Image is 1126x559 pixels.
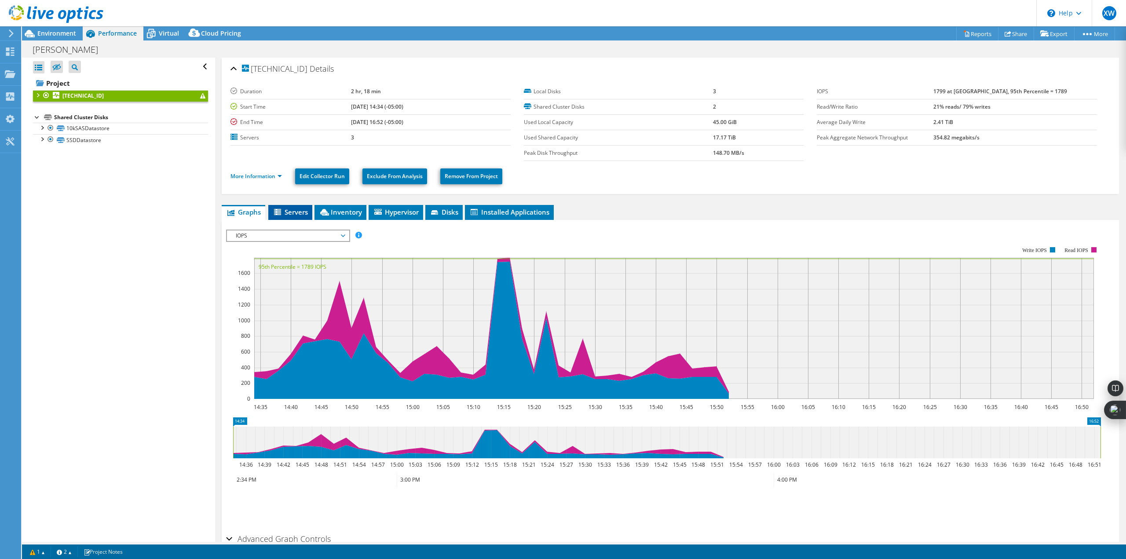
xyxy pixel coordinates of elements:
text: 400 [241,364,250,371]
b: 2 [713,103,716,110]
svg: \n [1047,9,1055,17]
label: Duration [230,87,351,96]
label: Peak Disk Throughput [524,149,713,157]
text: 15:24 [541,461,554,468]
text: 16:51 [1088,461,1101,468]
text: 16:35 [984,403,998,411]
text: 0 [247,395,250,402]
text: 15:57 [748,461,762,468]
text: 16:25 [923,403,937,411]
text: 15:18 [503,461,517,468]
b: 148.70 MB/s [713,149,744,157]
text: 15:03 [409,461,422,468]
text: 15:10 [467,403,480,411]
text: 15:20 [527,403,541,411]
text: 15:50 [710,403,724,411]
text: 15:45 [680,403,693,411]
label: Local Disks [524,87,713,96]
text: 16:45 [1045,403,1058,411]
label: IOPS [817,87,933,96]
text: 14:50 [345,403,358,411]
b: 17.17 TiB [713,134,736,141]
b: 354.82 megabits/s [933,134,980,141]
text: 15:40 [649,403,663,411]
text: 14:42 [277,461,290,468]
text: 1600 [238,269,250,277]
a: Reports [956,27,998,40]
text: 15:54 [729,461,743,468]
div: Shared Cluster Disks [54,112,208,123]
label: Used Shared Capacity [524,133,713,142]
text: 1200 [238,301,250,308]
a: More [1074,27,1115,40]
b: 1799 at [GEOGRAPHIC_DATA], 95th Percentile = 1789 [933,88,1067,95]
text: 16:27 [937,461,951,468]
a: Edit Collector Run [295,168,349,184]
label: Shared Cluster Disks [524,102,713,111]
text: 15:36 [616,461,630,468]
text: 15:51 [710,461,724,468]
a: More Information [230,172,282,180]
label: Start Time [230,102,351,111]
text: 16:21 [899,461,913,468]
text: Read IOPS [1065,247,1089,253]
text: 15:33 [597,461,611,468]
a: Share [998,27,1034,40]
span: Graphs [226,208,261,216]
text: 15:00 [406,403,420,411]
a: Export [1034,27,1075,40]
text: Write IOPS [1022,247,1047,253]
text: 15:00 [390,461,404,468]
a: [TECHNICAL_ID] [33,90,208,102]
text: 15:15 [497,403,511,411]
text: 16:42 [1031,461,1045,468]
b: [DATE] 14:34 (-05:00) [351,103,403,110]
text: 15:30 [578,461,592,468]
b: [DATE] 16:52 (-05:00) [351,118,403,126]
h2: Advanced Graph Controls [226,530,331,548]
a: 10kSASDatastore [33,123,208,134]
text: 16:18 [880,461,894,468]
text: 16:05 [801,403,815,411]
text: 14:35 [254,403,267,411]
label: Read/Write Ratio [817,102,933,111]
text: 15:09 [446,461,460,468]
text: 16:45 [1050,461,1064,468]
text: 16:36 [993,461,1007,468]
text: 15:48 [691,461,705,468]
text: 15:30 [589,403,602,411]
text: 15:15 [484,461,498,468]
text: 14:54 [352,461,366,468]
text: 15:06 [428,461,441,468]
label: End Time [230,118,351,127]
text: 16:15 [861,461,875,468]
text: 16:24 [918,461,932,468]
text: 16:09 [824,461,837,468]
text: 1400 [238,285,250,292]
text: 16:00 [767,461,781,468]
span: Servers [273,208,308,216]
text: 16:12 [842,461,856,468]
text: 16:33 [974,461,988,468]
b: 2.41 TiB [933,118,953,126]
b: 45.00 GiB [713,118,737,126]
text: 15:27 [559,461,573,468]
text: 14:55 [376,403,389,411]
b: [TECHNICAL_ID] [62,92,104,99]
text: 16:06 [805,461,819,468]
text: 15:45 [673,461,687,468]
b: 2 hr, 18 min [351,88,381,95]
a: SSDDatastore [33,134,208,146]
text: 14:51 [333,461,347,468]
text: 16:30 [956,461,969,468]
text: 600 [241,348,250,355]
text: 15:39 [635,461,649,468]
label: Used Local Capacity [524,118,713,127]
text: 15:21 [522,461,536,468]
text: 16:00 [771,403,785,411]
b: 3 [351,134,354,141]
b: 21% reads/ 79% writes [933,103,991,110]
a: 2 [51,546,78,557]
text: 200 [241,379,250,387]
text: 15:55 [741,403,754,411]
